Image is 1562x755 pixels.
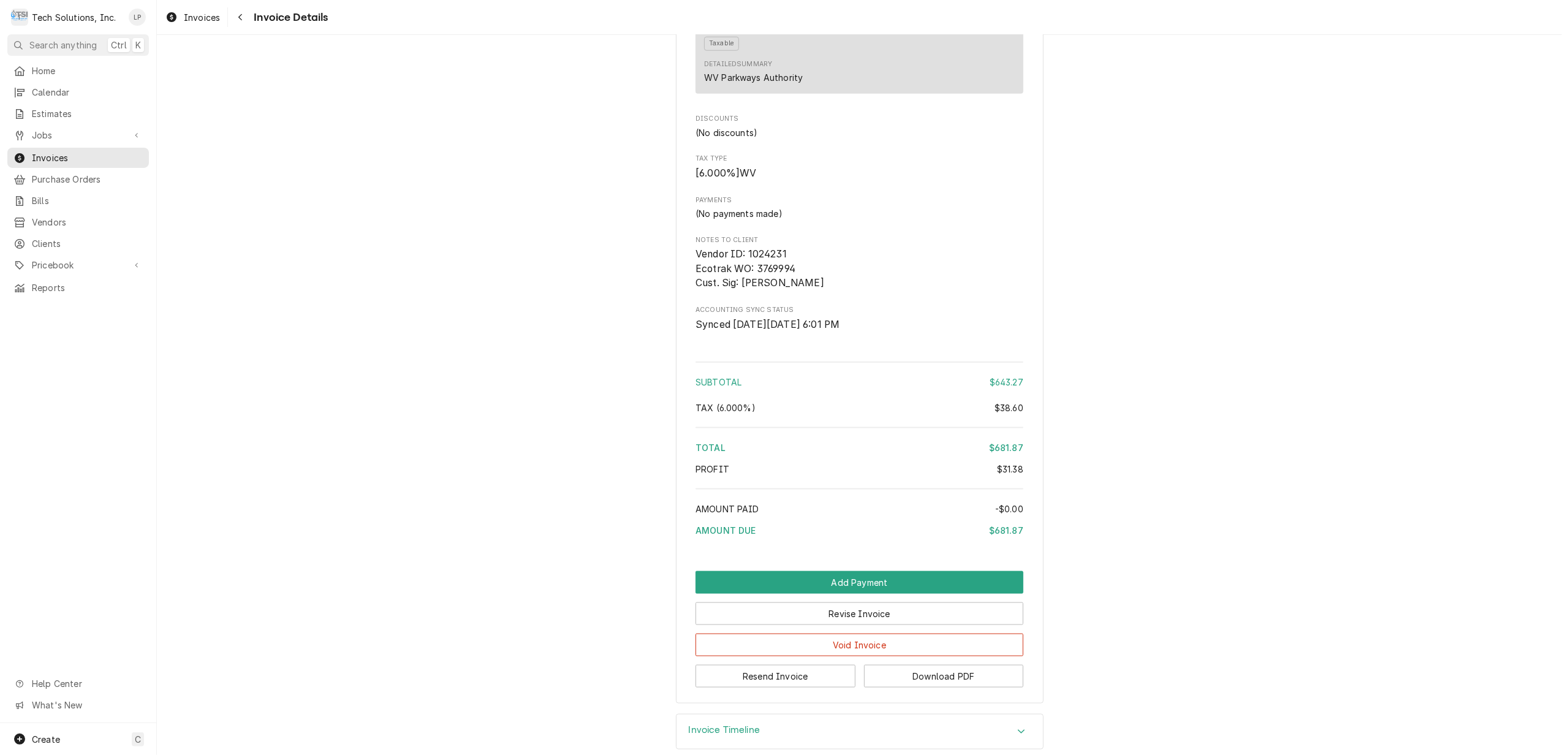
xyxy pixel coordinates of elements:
span: Jobs [32,129,124,142]
div: Accordion Header [677,715,1043,749]
div: Notes to Client [696,235,1023,290]
a: Invoices [161,7,225,28]
div: -$0.00 [995,503,1023,515]
button: Accordion Details Expand Trigger [677,715,1043,749]
span: Subtotal [696,377,741,387]
span: Accounting Sync Status [696,305,1023,315]
div: Button Group [696,571,1023,688]
span: Vendors [32,216,143,229]
span: Calendar [32,86,143,99]
div: $643.27 [990,376,1023,389]
span: Purchase Orders [32,173,143,186]
span: Invoices [184,11,220,24]
a: Bills [7,191,149,211]
span: Tax Type [696,154,1023,164]
div: Tech Solutions, Inc. [32,11,116,24]
span: Help Center [32,677,142,690]
button: Add Payment [696,571,1023,594]
span: Profit [696,464,729,474]
div: Total [696,441,1023,454]
h3: Invoice Timeline [689,724,760,736]
span: [6%] West Virginia State [696,167,757,179]
div: T [11,9,28,26]
a: Go to Help Center [7,673,149,694]
span: Invoice Details [250,9,328,26]
div: Profit [696,463,1023,476]
a: Calendar [7,82,149,102]
div: $681.87 [989,441,1023,454]
span: Clients [32,237,143,250]
button: Download PDF [864,665,1024,688]
div: Detailed Summary [704,59,772,69]
span: Bills [32,194,143,207]
span: C [135,733,141,746]
label: Payments [696,195,1023,205]
div: Lisa Paschal's Avatar [129,9,146,26]
span: Search anything [29,39,97,51]
div: Button Group Row [696,625,1023,656]
span: [6%] West Virginia State [696,403,756,413]
a: Vendors [7,212,149,232]
span: What's New [32,699,142,711]
span: Synced [DATE][DATE] 6:01 PM [696,319,840,330]
a: Estimates [7,104,149,124]
div: LP [129,9,146,26]
div: $38.60 [995,401,1023,414]
div: Tax [696,401,1023,414]
div: Tax Type [696,154,1023,180]
span: Tax Type [696,166,1023,181]
span: Ctrl [111,39,127,51]
a: Go to What's New [7,695,149,715]
span: Reports [32,281,143,294]
span: Vendor ID: 1024231 Ecotrak WO: 3769994 Cust. Sig: [PERSON_NAME] [696,248,824,289]
div: Invoice Timeline [676,714,1044,749]
a: Home [7,61,149,81]
span: Pricebook [32,259,124,271]
span: Notes to Client [696,247,1023,290]
button: Void Invoice [696,634,1023,656]
span: Notes to Client [696,235,1023,245]
div: Accounting Sync Status [696,305,1023,332]
span: Amount Due [696,525,756,536]
button: Navigate back [230,7,250,27]
div: Discounts List [696,126,1023,139]
button: Revise Invoice [696,602,1023,625]
div: Amount Paid [696,503,1023,515]
a: Invoices [7,148,149,168]
div: Discounts [696,114,1023,138]
span: Estimates [32,107,143,120]
span: Discounts [696,114,1023,124]
div: Payments [696,195,1023,220]
span: Create [32,734,60,745]
button: Search anythingCtrlK [7,34,149,56]
a: Clients [7,233,149,254]
div: Amount Due [696,524,1023,537]
div: $681.87 [989,524,1023,537]
button: Resend Invoice [696,665,855,688]
a: Go to Pricebook [7,255,149,275]
div: Button Group Row [696,571,1023,594]
span: Total [696,442,726,453]
span: Invoices [32,151,143,164]
a: Go to Jobs [7,125,149,145]
div: Amount Summary [696,357,1023,545]
span: Taxable [704,37,739,51]
a: Purchase Orders [7,169,149,189]
span: K [135,39,141,51]
div: Subtotal [696,376,1023,389]
div: Tech Solutions, Inc.'s Avatar [11,9,28,26]
span: Home [32,64,143,77]
span: Accounting Sync Status [696,317,1023,332]
a: Reports [7,278,149,298]
span: Amount Paid [696,504,759,514]
div: $31.38 [997,463,1023,476]
div: Button Group Row [696,594,1023,625]
div: Button Group Row [696,656,1023,688]
div: WV Parkways Authority [704,71,803,84]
